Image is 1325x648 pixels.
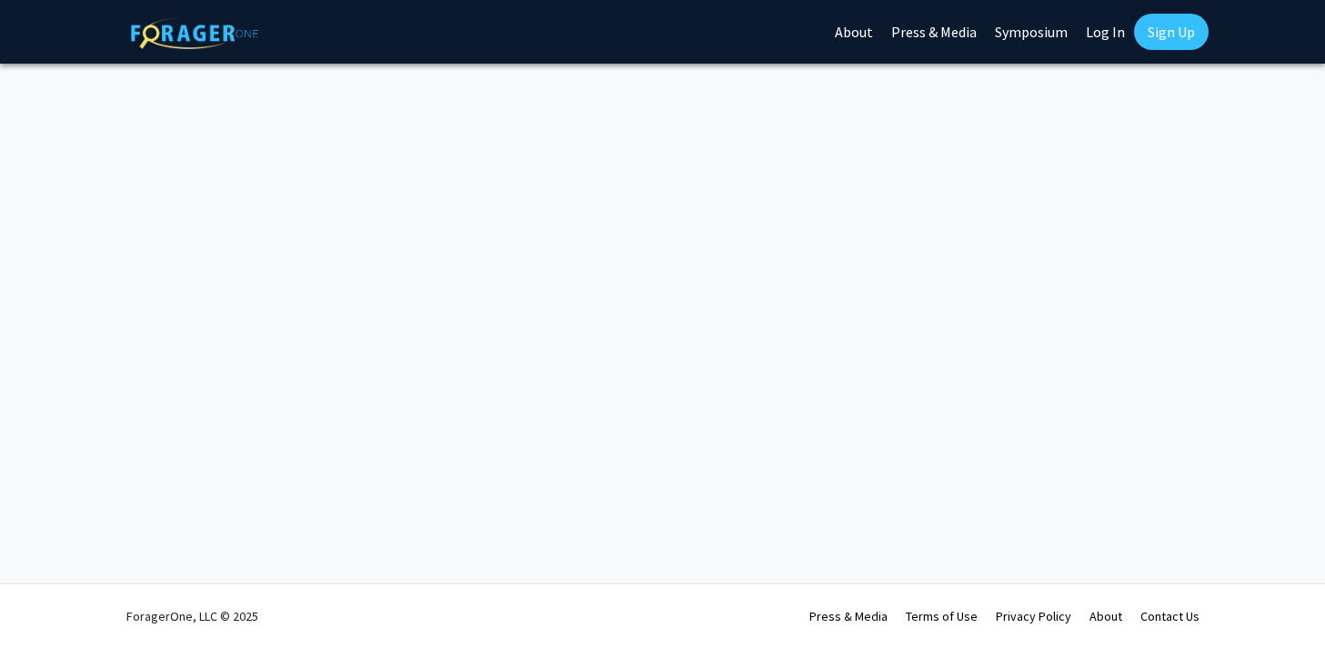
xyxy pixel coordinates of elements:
a: Contact Us [1140,608,1200,624]
img: ForagerOne Logo [131,17,258,49]
a: About [1089,608,1122,624]
a: Privacy Policy [996,608,1071,624]
a: Press & Media [809,608,888,624]
a: Sign Up [1134,14,1209,50]
div: ForagerOne, LLC © 2025 [126,584,258,648]
a: Terms of Use [906,608,978,624]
